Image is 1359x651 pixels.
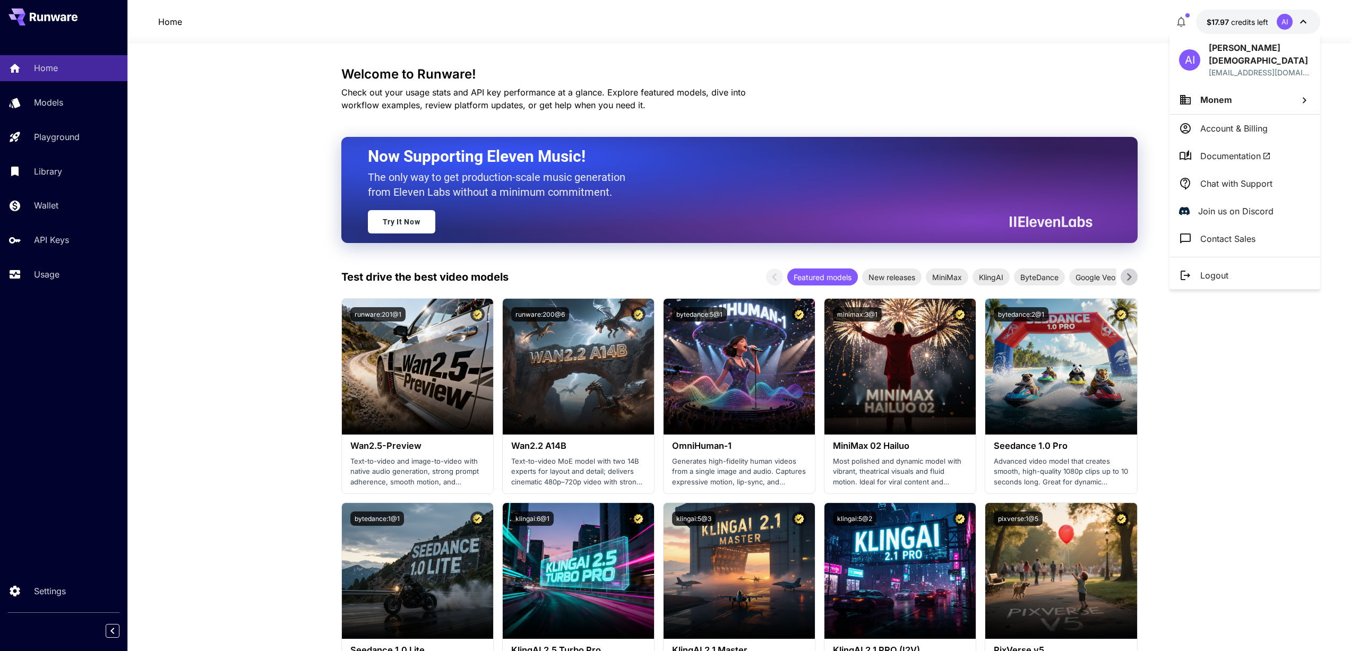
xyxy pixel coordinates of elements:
[1200,177,1272,190] p: Chat with Support
[1200,150,1271,162] span: Documentation
[1209,67,1311,78] p: [EMAIL_ADDRESS][DOMAIN_NAME]
[1200,94,1232,105] span: Monem
[1179,49,1200,71] div: AI
[1200,232,1255,245] p: Contact Sales
[1200,269,1228,282] p: Logout
[1169,85,1320,114] button: Monem
[1200,122,1268,135] p: Account & Billing
[1209,41,1311,67] p: [PERSON_NAME][DEMOGRAPHIC_DATA]
[1209,67,1311,78] div: admin@projuktigeek.top
[1198,205,1274,218] p: Join us on Discord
